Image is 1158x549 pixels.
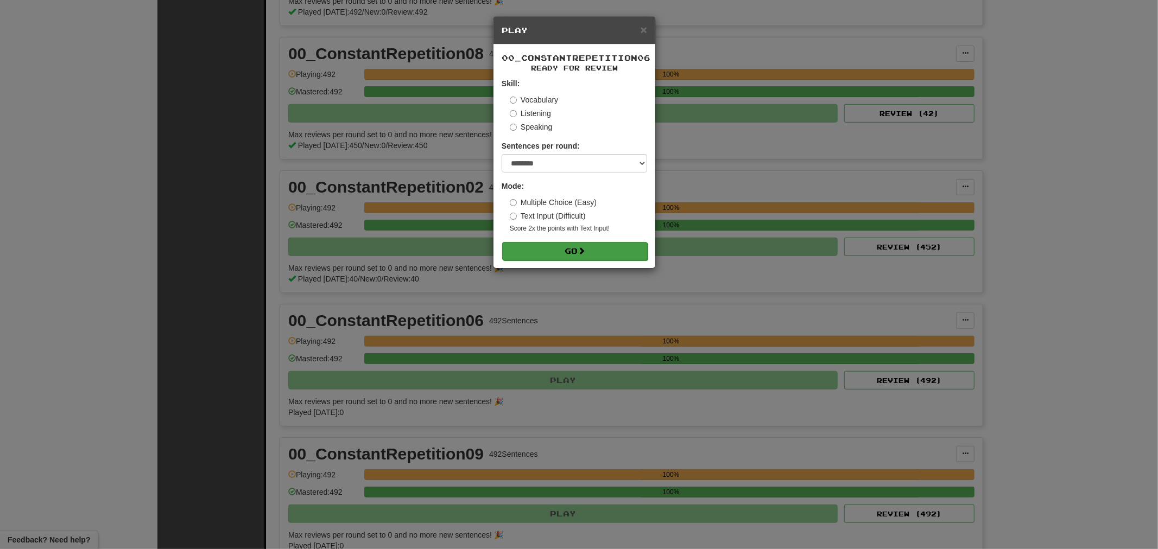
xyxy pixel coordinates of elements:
[510,108,551,119] label: Listening
[510,94,558,105] label: Vocabulary
[510,199,517,206] input: Multiple Choice (Easy)
[502,63,647,73] small: Ready for Review
[502,79,520,88] strong: Skill:
[510,124,517,131] input: Speaking
[502,182,524,190] strong: Mode:
[510,213,517,220] input: Text Input (Difficult)
[641,23,647,36] span: ×
[510,224,647,233] small: Score 2x the points with Text Input !
[510,122,552,132] label: Speaking
[510,197,597,208] label: Multiple Choice (Easy)
[502,53,650,62] span: 00_ConstantRepetition06
[510,110,517,117] input: Listening
[502,141,580,151] label: Sentences per round:
[510,210,586,221] label: Text Input (Difficult)
[510,97,517,104] input: Vocabulary
[502,242,648,260] button: Go
[502,25,647,36] h5: Play
[641,24,647,35] button: Close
